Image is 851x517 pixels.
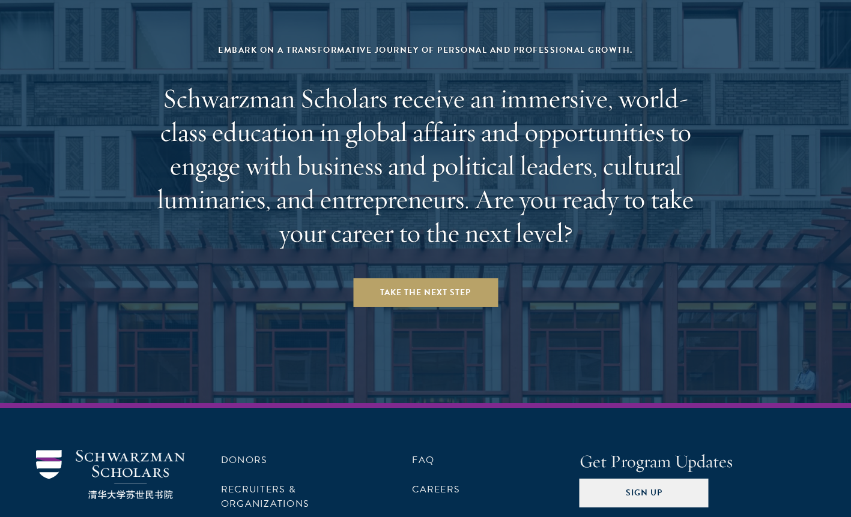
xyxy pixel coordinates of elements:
a: Recruiters & Organizations [221,482,309,511]
h4: Get Program Updates [580,450,815,474]
div: Embark on a transformative journey of personal and professional growth. [147,43,705,58]
img: Schwarzman Scholars [36,450,185,500]
a: FAQ [412,453,434,467]
a: Take the Next Step [353,278,498,307]
button: Sign Up [580,479,709,507]
a: Careers [412,482,460,497]
h2: Schwarzman Scholars receive an immersive, world-class education in global affairs and opportuniti... [147,82,705,250]
a: Donors [221,453,267,467]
